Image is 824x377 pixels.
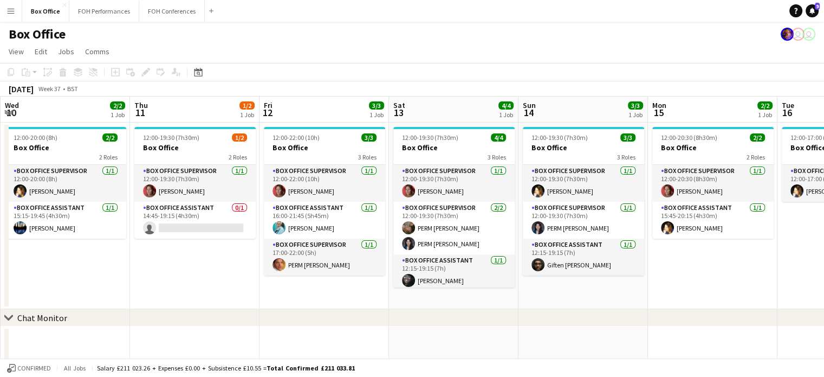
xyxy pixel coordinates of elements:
div: Salary £211 023.26 + Expenses £0.00 + Subsistence £10.55 = [97,364,355,372]
a: Jobs [54,44,79,59]
span: Confirmed [17,365,51,372]
button: Box Office [22,1,69,22]
span: Jobs [58,47,74,56]
app-user-avatar: Millie Haldane [802,28,815,41]
a: Comms [81,44,114,59]
span: 9 [815,3,820,10]
span: Comms [85,47,109,56]
app-user-avatar: Millie Haldane [791,28,804,41]
button: Confirmed [5,362,53,374]
a: View [4,44,28,59]
h1: Box Office [9,26,66,42]
a: 9 [806,4,819,17]
span: Total Confirmed £211 033.81 [267,364,355,372]
span: Edit [35,47,47,56]
app-user-avatar: Frazer Mclean [781,28,794,41]
div: Chat Monitor [17,312,67,323]
span: View [9,47,24,56]
span: All jobs [62,364,88,372]
button: FOH Conferences [139,1,205,22]
div: BST [67,85,78,93]
a: Edit [30,44,51,59]
div: [DATE] [9,84,34,94]
button: FOH Performances [69,1,139,22]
